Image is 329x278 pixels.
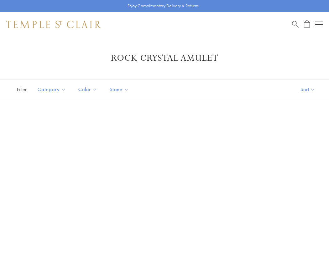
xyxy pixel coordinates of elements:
[286,80,329,99] button: Show sort by
[34,85,70,93] span: Category
[315,21,323,28] button: Open navigation
[6,21,101,28] img: Temple St. Clair
[128,3,199,9] p: Enjoy Complimentary Delivery & Returns
[304,20,310,28] a: Open Shopping Bag
[292,20,299,28] a: Search
[105,82,133,96] button: Stone
[74,82,102,96] button: Color
[16,53,313,64] h1: Rock Crystal Amulet
[75,85,102,93] span: Color
[107,85,133,93] span: Stone
[33,82,70,96] button: Category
